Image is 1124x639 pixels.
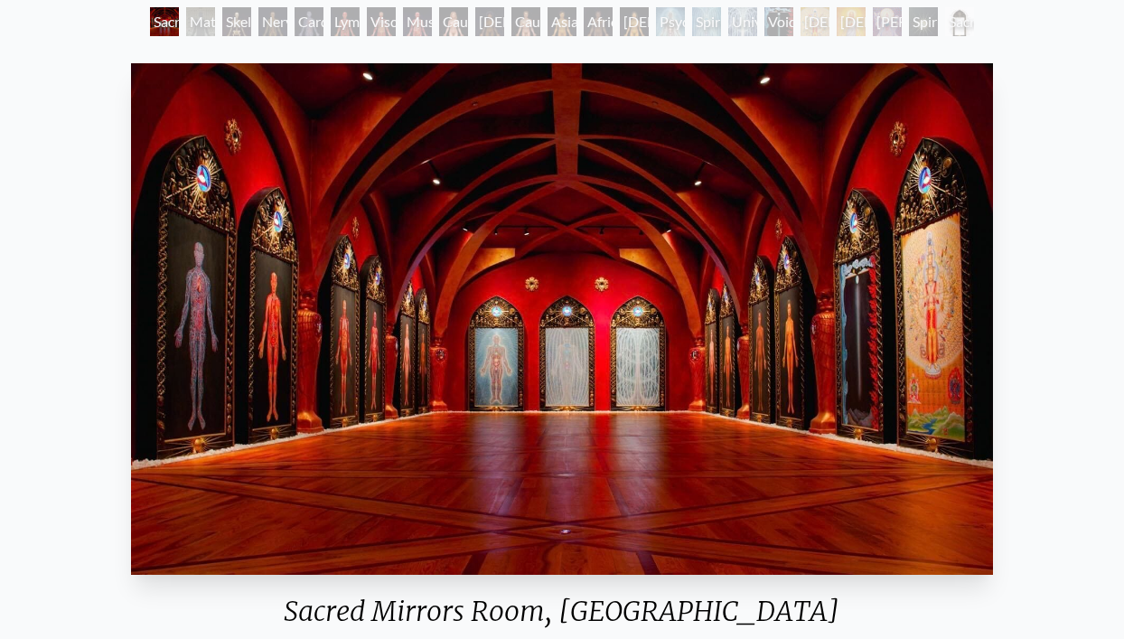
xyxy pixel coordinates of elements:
div: Lymphatic System [331,7,360,36]
div: Spiritual Energy System [692,7,721,36]
div: Sacred Mirrors Frame [945,7,974,36]
div: Sacred Mirrors Room, [GEOGRAPHIC_DATA] [150,7,179,36]
div: Viscera [367,7,396,36]
div: Skeletal System [222,7,251,36]
div: [DEMOGRAPHIC_DATA] Woman [620,7,649,36]
div: Psychic Energy System [656,7,685,36]
div: [DEMOGRAPHIC_DATA] [801,7,829,36]
div: [PERSON_NAME] [873,7,902,36]
div: Spiritual World [909,7,938,36]
div: Void Clear Light [764,7,793,36]
div: Material World [186,7,215,36]
div: Caucasian Man [511,7,540,36]
div: Cardiovascular System [295,7,323,36]
div: Muscle System [403,7,432,36]
div: Asian Man [548,7,576,36]
div: Caucasian Woman [439,7,468,36]
div: [DEMOGRAPHIC_DATA] Woman [475,7,504,36]
div: African Man [584,7,613,36]
div: [DEMOGRAPHIC_DATA] [837,7,866,36]
div: Nervous System [258,7,287,36]
div: Universal Mind Lattice [728,7,757,36]
img: sacred-mirrors-room-entheon.jpg [131,63,993,575]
